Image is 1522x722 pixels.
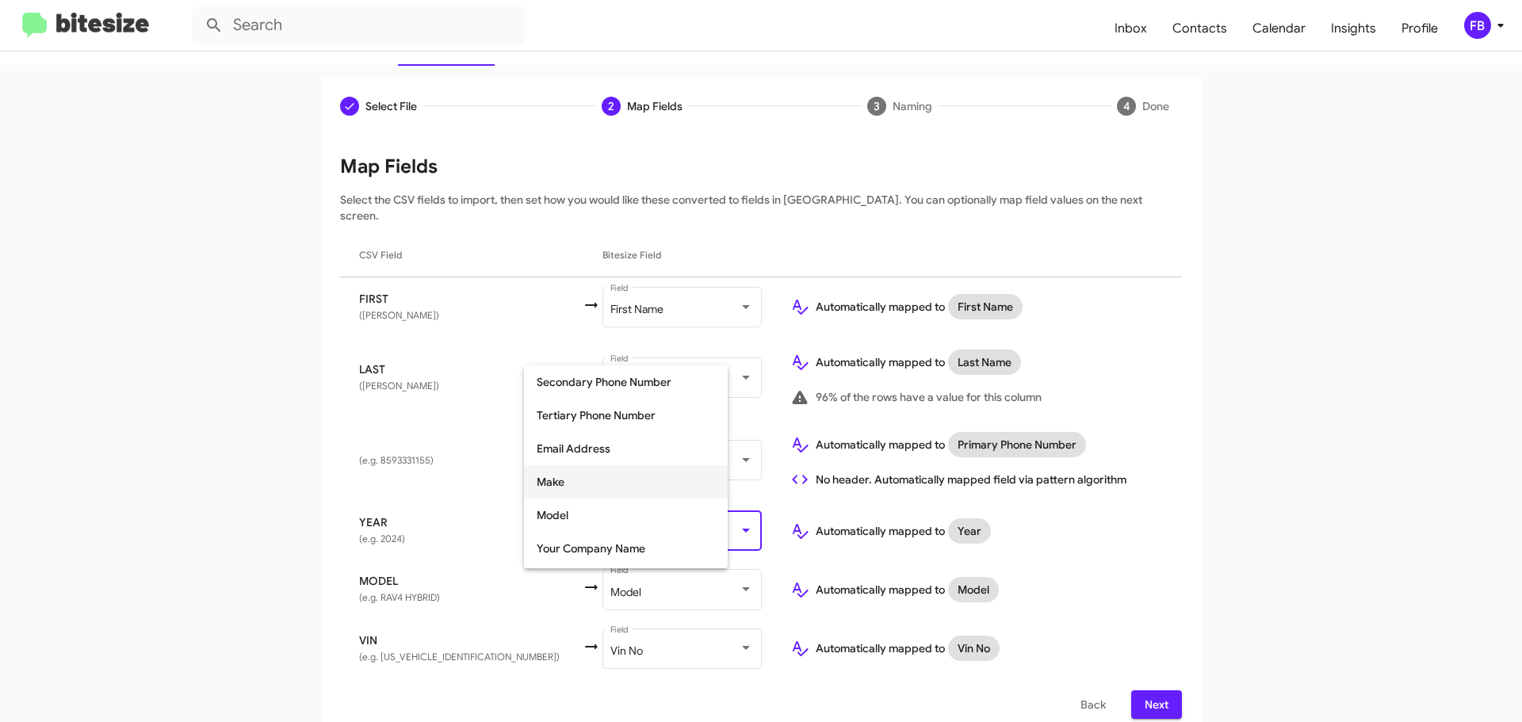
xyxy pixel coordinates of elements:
span: Route Responses To This User [537,565,715,598]
span: Make [537,465,715,499]
span: Secondary Phone Number [537,365,715,399]
span: Model [537,499,715,532]
span: Email Address [537,432,715,465]
span: Your Company Name [537,532,715,565]
span: Tertiary Phone Number [537,399,715,432]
